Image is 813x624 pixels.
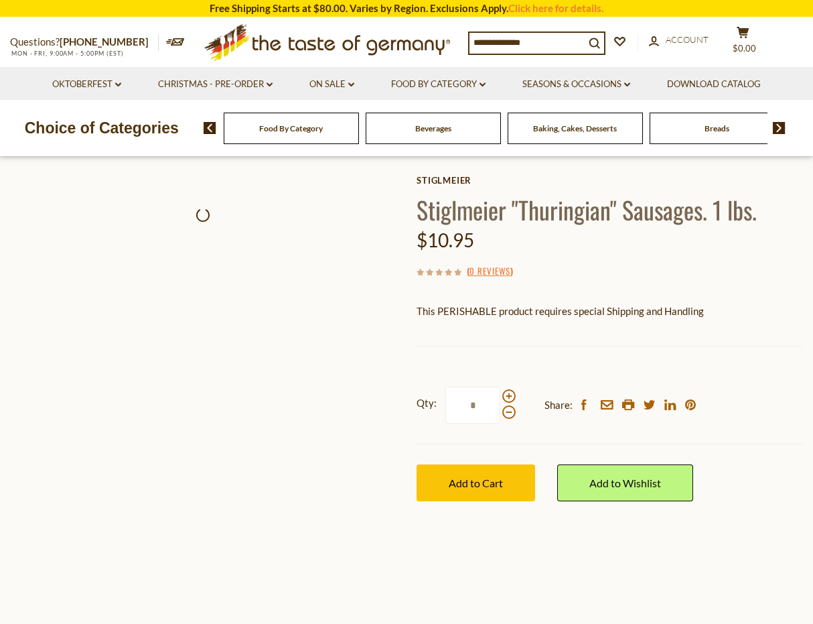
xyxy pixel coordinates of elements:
[445,387,500,424] input: Qty:
[666,34,709,45] span: Account
[415,123,451,133] a: Beverages
[773,122,786,134] img: next arrow
[429,330,803,347] li: We will ship this product in heat-protective packaging and ice.
[391,77,486,92] a: Food By Category
[204,122,216,134] img: previous arrow
[417,175,803,186] a: Stiglmeier
[417,229,474,251] span: $10.95
[723,26,763,60] button: $0.00
[469,264,510,279] a: 0 Reviews
[649,33,709,48] a: Account
[417,395,437,412] strong: Qty:
[259,123,323,133] a: Food By Category
[733,43,756,54] span: $0.00
[158,77,273,92] a: Christmas - PRE-ORDER
[10,34,159,51] p: Questions?
[309,77,354,92] a: On Sale
[52,77,121,92] a: Oktoberfest
[667,77,761,92] a: Download Catalog
[467,264,513,277] span: ( )
[533,123,617,133] a: Baking, Cakes, Desserts
[60,36,149,48] a: [PHONE_NUMBER]
[417,194,803,225] h1: Stiglmeier "Thuringian" Sausages. 1 lbs.
[557,464,693,501] a: Add to Wishlist
[10,50,124,57] span: MON - FRI, 9:00AM - 5:00PM (EST)
[417,464,535,501] button: Add to Cart
[417,303,803,320] p: This PERISHABLE product requires special Shipping and Handling
[544,397,573,414] span: Share:
[705,123,729,133] a: Breads
[449,477,503,489] span: Add to Cart
[522,77,630,92] a: Seasons & Occasions
[508,2,603,14] a: Click here for details.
